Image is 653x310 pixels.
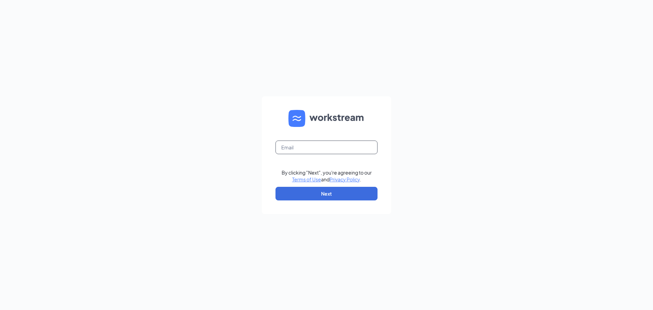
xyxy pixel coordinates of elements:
[292,176,321,182] a: Terms of Use
[275,141,378,154] input: Email
[275,187,378,200] button: Next
[330,176,360,182] a: Privacy Policy
[288,110,365,127] img: WS logo and Workstream text
[282,169,372,183] div: By clicking "Next", you're agreeing to our and .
